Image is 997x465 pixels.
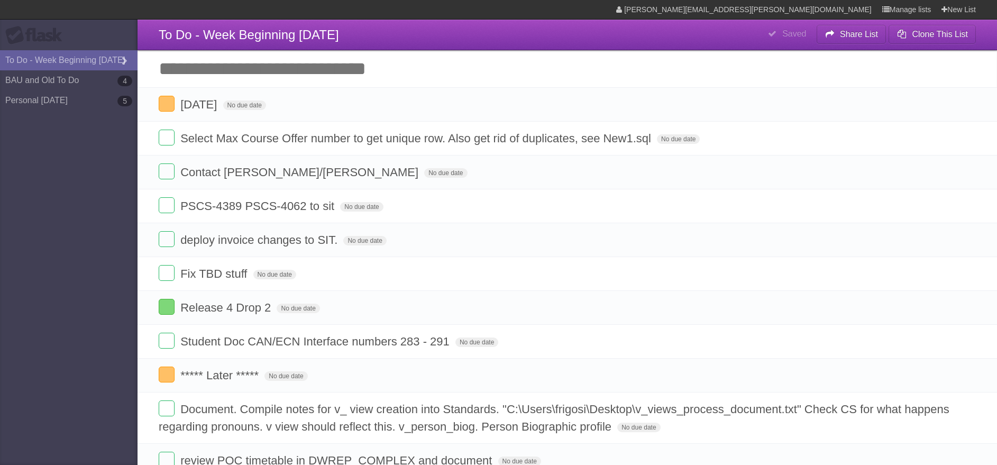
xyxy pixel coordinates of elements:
b: Share List [840,30,878,39]
span: No due date [340,202,383,212]
span: No due date [617,423,660,432]
label: Done [159,400,175,416]
div: Flask [5,26,69,45]
span: Fix TBD stuff [180,267,250,280]
span: No due date [277,304,319,313]
span: Select Max Course Offer number to get unique row. Also get rid of duplicates, see New1.sql [180,132,654,145]
b: Clone This List [912,30,968,39]
span: No due date [657,134,700,144]
label: Done [159,333,175,349]
span: To Do - Week Beginning [DATE] [159,28,339,42]
label: Done [159,197,175,213]
label: Done [159,130,175,145]
span: Document. Compile notes for v_ view creation into Standards. "C:\Users\frigosi\Desktop\v_views_pr... [159,403,949,433]
span: Student Doc CAN/ECN Interface numbers 283 - 291 [180,335,452,348]
label: Done [159,96,175,112]
span: No due date [264,371,307,381]
span: Contact [PERSON_NAME]/[PERSON_NAME] [180,166,421,179]
span: No due date [253,270,296,279]
span: No due date [455,338,498,347]
span: [DATE] [180,98,219,111]
label: Done [159,231,175,247]
label: Done [159,163,175,179]
b: Saved [782,29,806,38]
label: Done [159,299,175,315]
span: No due date [223,101,266,110]
span: PSCS-4389 PSCS-4062 to sit [180,199,337,213]
button: Share List [817,25,886,44]
b: 4 [117,76,132,86]
b: 5 [117,96,132,106]
span: Release 4 Drop 2 [180,301,273,314]
span: deploy invoice changes to SIT. [180,233,340,247]
label: Done [159,265,175,281]
span: No due date [343,236,386,245]
label: Done [159,367,175,382]
span: No due date [424,168,467,178]
button: Clone This List [889,25,976,44]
